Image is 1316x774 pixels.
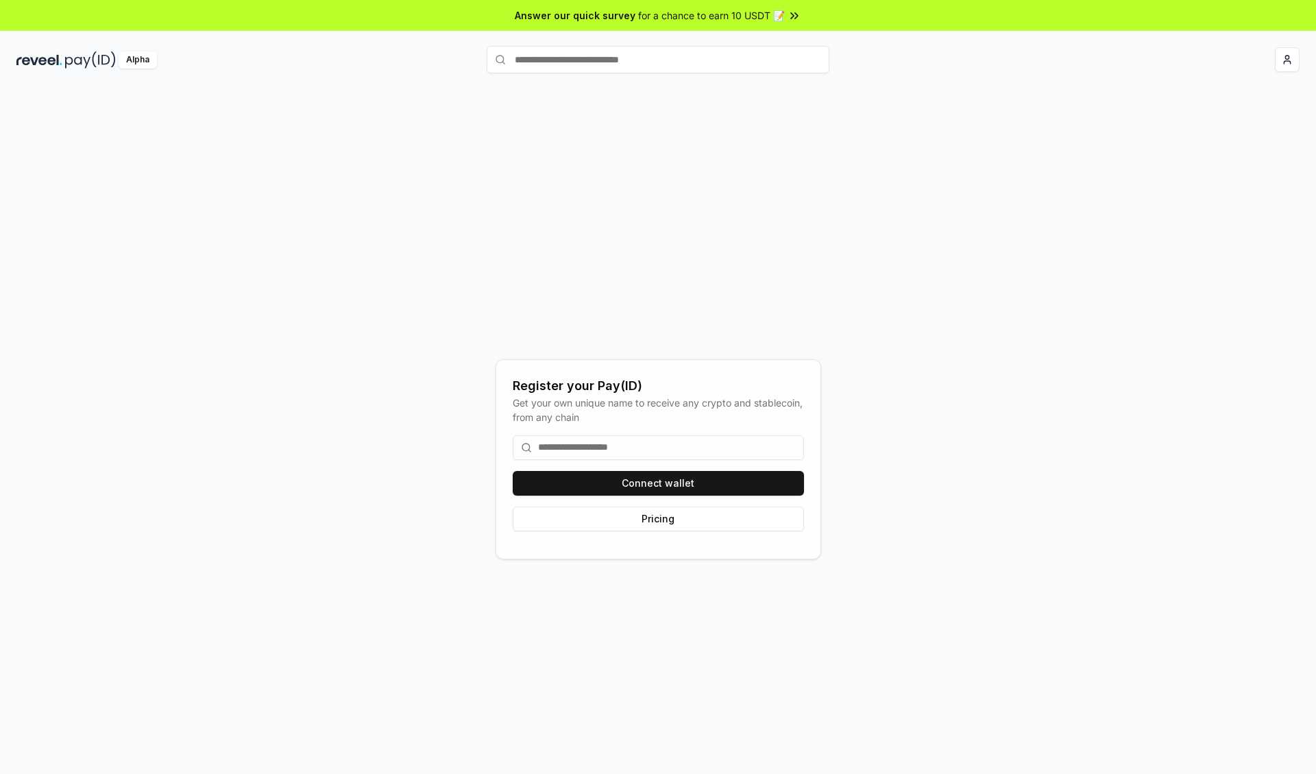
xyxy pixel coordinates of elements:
div: Alpha [119,51,157,69]
div: Get your own unique name to receive any crypto and stablecoin, from any chain [513,396,804,424]
div: Register your Pay(ID) [513,376,804,396]
button: Connect wallet [513,471,804,496]
img: reveel_dark [16,51,62,69]
span: for a chance to earn 10 USDT 📝 [638,8,785,23]
button: Pricing [513,507,804,531]
span: Answer our quick survey [515,8,635,23]
img: pay_id [65,51,116,69]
